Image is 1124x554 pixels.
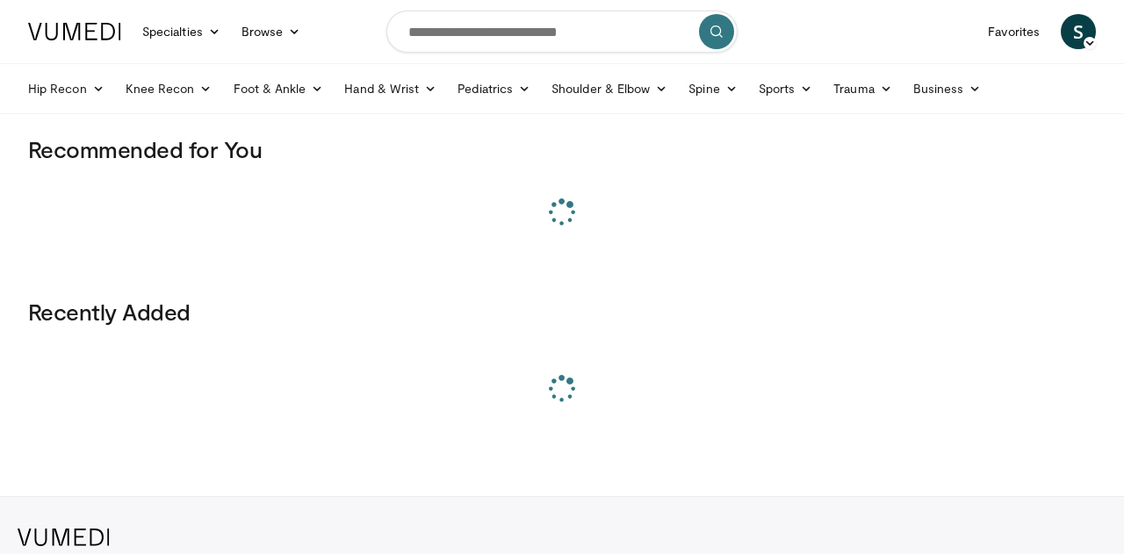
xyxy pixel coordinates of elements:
[823,71,903,106] a: Trauma
[977,14,1050,49] a: Favorites
[132,14,231,49] a: Specialties
[28,23,121,40] img: VuMedi Logo
[28,298,1096,326] h3: Recently Added
[447,71,541,106] a: Pediatrics
[28,135,1096,163] h3: Recommended for You
[231,14,312,49] a: Browse
[678,71,747,106] a: Spine
[903,71,992,106] a: Business
[115,71,223,106] a: Knee Recon
[18,529,110,546] img: VuMedi Logo
[541,71,678,106] a: Shoulder & Elbow
[386,11,738,53] input: Search topics, interventions
[223,71,335,106] a: Foot & Ankle
[1061,14,1096,49] a: S
[334,71,447,106] a: Hand & Wrist
[748,71,824,106] a: Sports
[18,71,115,106] a: Hip Recon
